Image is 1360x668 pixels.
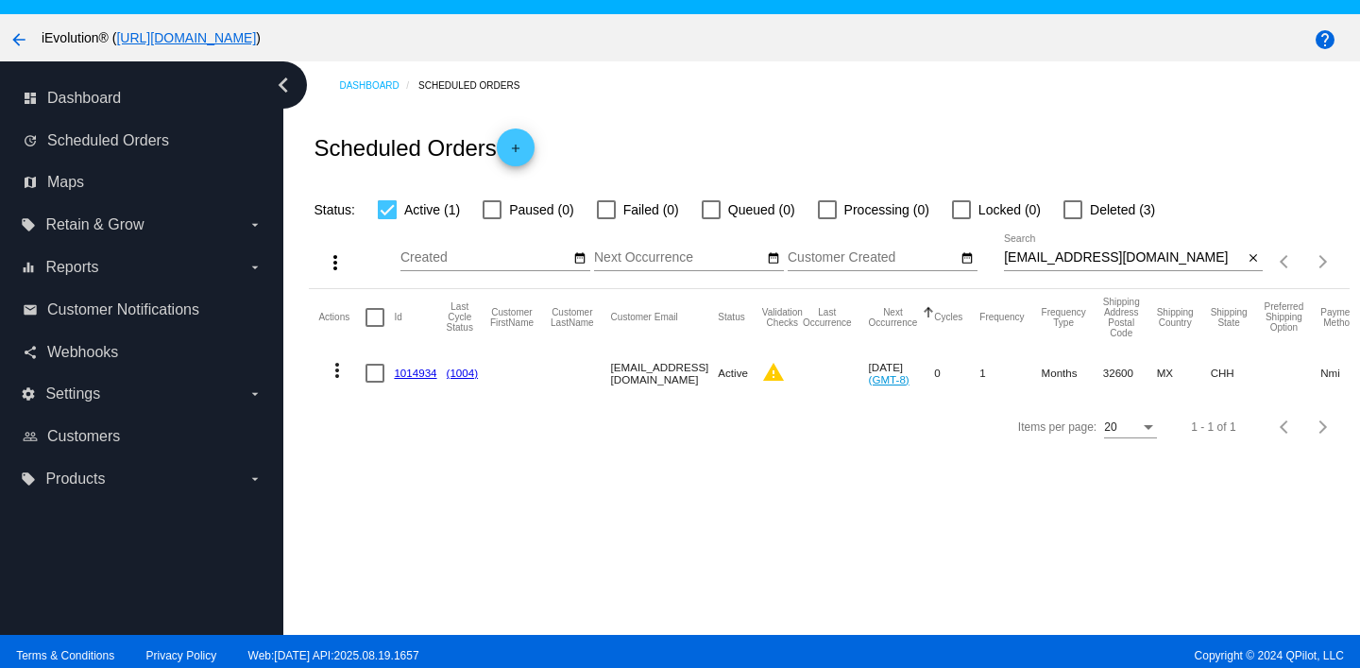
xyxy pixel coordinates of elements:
[1266,243,1304,281] button: Previous page
[23,133,38,148] i: update
[509,198,573,221] span: Paused (0)
[1004,250,1243,265] input: Search
[1211,307,1248,328] button: Change sorting for ShippingState
[1304,243,1342,281] button: Next page
[146,649,217,662] a: Privacy Policy
[400,250,570,265] input: Created
[339,71,418,100] a: Dashboard
[1191,420,1235,434] div: 1 - 1 of 1
[45,385,100,403] span: Settings
[247,386,263,402] i: arrow_drop_down
[1103,346,1157,401] mat-cell: 32600
[594,250,764,265] input: Next Occurrence
[960,251,974,266] mat-icon: date_range
[394,312,401,323] button: Change sorting for Id
[762,361,785,384] mat-icon: warning
[1211,346,1265,401] mat-cell: CHH
[1042,307,1086,328] button: Change sorting for FrequencyType
[1247,251,1260,266] mat-icon: close
[573,251,586,266] mat-icon: date_range
[47,344,118,361] span: Webhooks
[1243,248,1263,268] button: Clear
[23,429,38,444] i: people_outline
[611,346,719,401] mat-cell: [EMAIL_ADDRESS][DOMAIN_NAME]
[844,198,929,221] span: Processing (0)
[23,91,38,106] i: dashboard
[869,346,935,401] mat-cell: [DATE]
[869,307,918,328] button: Change sorting for NextOccurrenceUtc
[47,428,120,445] span: Customers
[21,386,36,402] i: settings
[447,301,473,333] button: Change sorting for LastProcessingCycleId
[447,367,479,379] a: (1004)
[23,175,38,190] i: map
[16,649,114,662] a: Terms & Conditions
[47,132,169,149] span: Scheduled Orders
[1018,420,1096,434] div: Items per page:
[394,367,436,379] a: 1014934
[23,337,263,368] a: share Webhooks
[47,90,121,107] span: Dashboard
[8,28,30,51] mat-icon: arrow_back
[42,30,261,45] span: iEvolution® ( )
[869,373,909,385] a: (GMT-8)
[247,260,263,275] i: arrow_drop_down
[45,471,105,488] span: Products
[45,259,98,276] span: Reports
[490,307,534,328] button: Change sorting for CustomerFirstName
[728,198,795,221] span: Queued (0)
[47,174,84,191] span: Maps
[718,367,748,379] span: Active
[1157,307,1194,328] button: Change sorting for ShippingCountry
[324,251,347,274] mat-icon: more_vert
[1103,297,1140,338] button: Change sorting for ShippingPostcode
[23,126,263,156] a: update Scheduled Orders
[803,307,852,328] button: Change sorting for LastOccurrenceUtc
[1304,408,1342,446] button: Next page
[1042,346,1103,401] mat-cell: Months
[268,70,298,100] i: chevron_left
[23,302,38,317] i: email
[934,346,979,401] mat-cell: 0
[504,142,527,164] mat-icon: add
[1266,408,1304,446] button: Previous page
[718,312,744,323] button: Change sorting for Status
[248,649,419,662] a: Web:[DATE] API:2025.08.19.1657
[326,359,348,382] mat-icon: more_vert
[21,260,36,275] i: equalizer
[47,301,199,318] span: Customer Notifications
[418,71,536,100] a: Scheduled Orders
[23,345,38,360] i: share
[318,289,365,346] mat-header-cell: Actions
[1090,198,1155,221] span: Deleted (3)
[1314,28,1336,51] mat-icon: help
[762,289,803,346] mat-header-cell: Validation Checks
[1265,301,1304,333] button: Change sorting for PreferredShippingOption
[314,128,534,166] h2: Scheduled Orders
[116,30,256,45] a: [URL][DOMAIN_NAME]
[23,83,263,113] a: dashboard Dashboard
[247,217,263,232] i: arrow_drop_down
[623,198,679,221] span: Failed (0)
[21,217,36,232] i: local_offer
[696,649,1344,662] span: Copyright © 2024 QPilot, LLC
[551,307,594,328] button: Change sorting for CustomerLastName
[1157,346,1211,401] mat-cell: MX
[23,295,263,325] a: email Customer Notifications
[979,346,1041,401] mat-cell: 1
[247,471,263,487] i: arrow_drop_down
[45,216,144,233] span: Retain & Grow
[979,312,1024,323] button: Change sorting for Frequency
[23,421,263,452] a: people_outline Customers
[978,198,1041,221] span: Locked (0)
[767,251,780,266] mat-icon: date_range
[21,471,36,487] i: local_offer
[611,312,678,323] button: Change sorting for CustomerEmail
[788,250,958,265] input: Customer Created
[1320,307,1357,328] button: Change sorting for PaymentMethod.Type
[1104,421,1157,435] mat-select: Items per page:
[314,202,355,217] span: Status:
[1104,420,1116,434] span: 20
[934,312,962,323] button: Change sorting for Cycles
[23,167,263,197] a: map Maps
